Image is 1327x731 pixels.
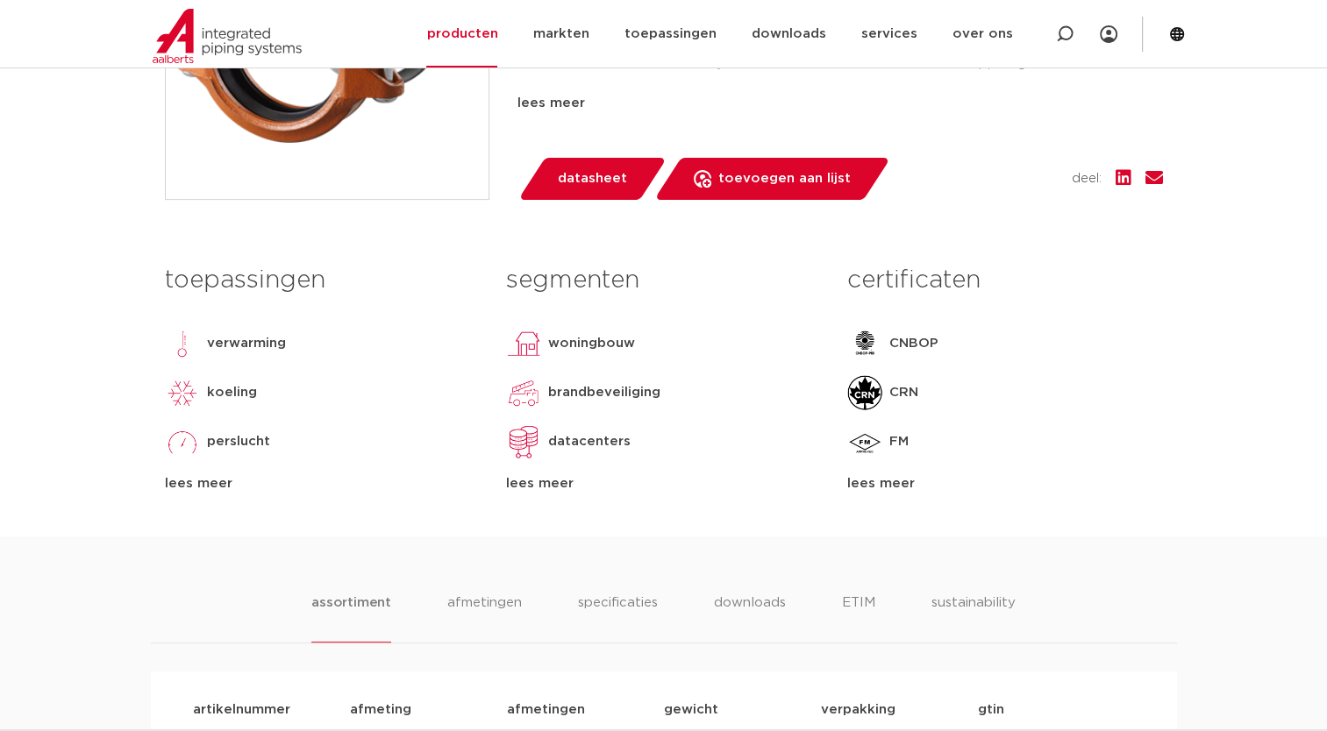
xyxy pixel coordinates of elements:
p: woningbouw [548,333,635,354]
img: koeling [165,375,200,410]
p: verpakking [821,699,978,720]
img: FM [847,424,882,459]
img: CRN [847,375,882,410]
p: CRN [889,382,918,403]
p: afmetingen [507,699,664,720]
p: gtin [978,699,1135,720]
li: afmetingen [447,593,522,642]
img: brandbeveiliging [506,375,541,410]
p: gewicht [664,699,821,720]
li: specificaties [578,593,658,642]
h3: segmenten [506,263,821,298]
div: lees meer [847,473,1162,494]
li: ETIM [842,593,875,642]
li: sustainability [931,593,1016,642]
img: datacenters [506,424,541,459]
p: brandbeveiliging [548,382,660,403]
div: lees meer [165,473,480,494]
p: afmeting [350,699,507,720]
p: perslucht [207,431,270,452]
h3: certificaten [847,263,1162,298]
p: verwarming [207,333,286,354]
p: datacenters [548,431,631,452]
p: artikelnummer [193,699,350,720]
p: koeling [207,382,257,403]
img: perslucht [165,424,200,459]
a: datasheet [517,158,667,200]
li: downloads [714,593,786,642]
div: lees meer [517,93,1163,114]
img: CNBOP [847,326,882,361]
span: toevoegen aan lijst [718,165,851,193]
h3: toepassingen [165,263,480,298]
img: verwarming [165,326,200,361]
p: CNBOP [889,333,938,354]
p: FM [889,431,909,452]
img: woningbouw [506,326,541,361]
li: assortiment [311,593,391,642]
span: deel: [1072,168,1102,189]
div: lees meer [506,473,821,494]
span: datasheet [558,165,627,193]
